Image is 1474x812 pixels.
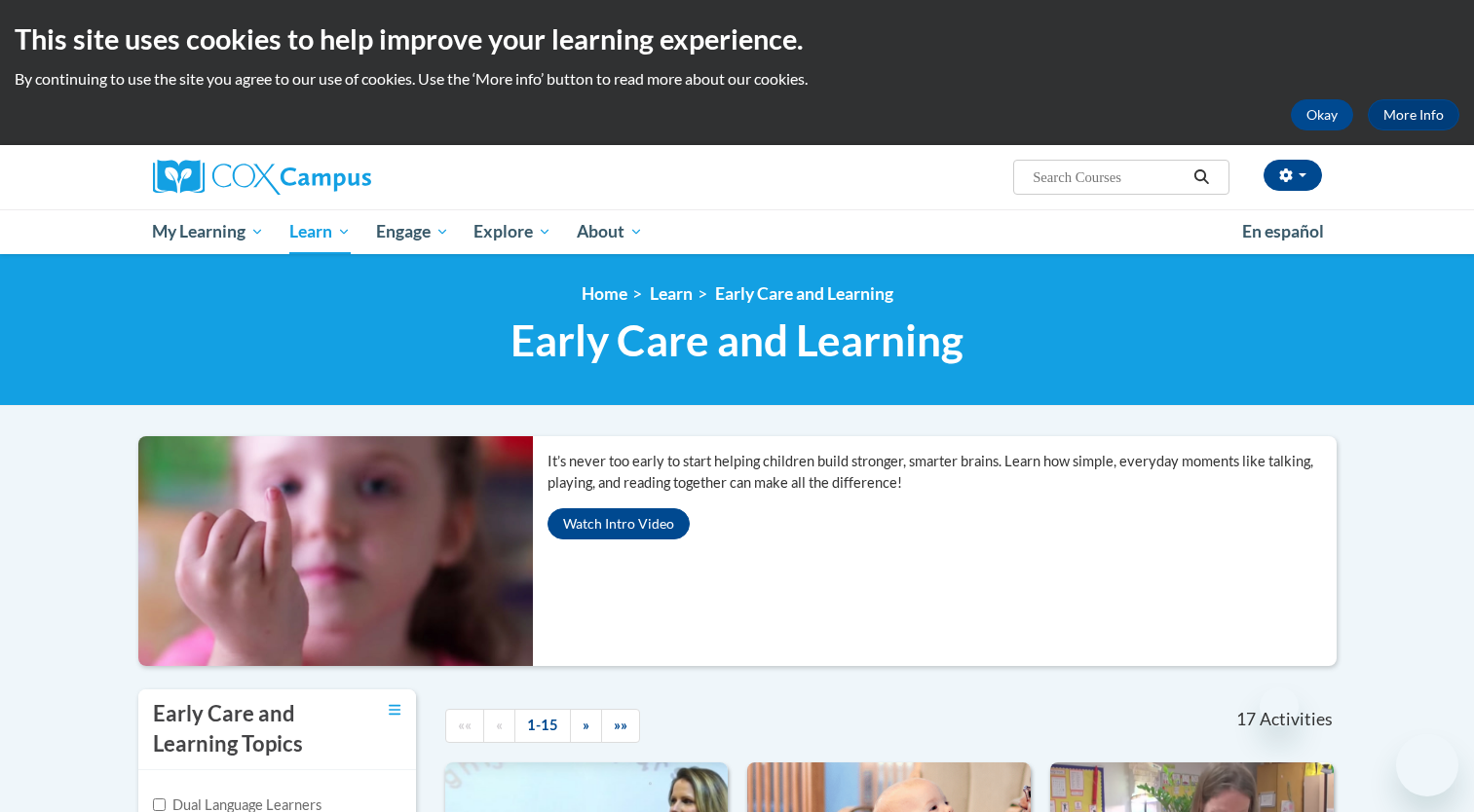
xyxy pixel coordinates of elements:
[152,220,264,243] span: My Learning
[577,220,643,243] span: About
[153,160,523,195] a: Cox Campus
[1031,166,1187,189] input: Search Courses
[514,709,571,743] a: 1-15
[376,220,449,243] span: Engage
[614,717,627,733] span: »»
[483,709,515,743] a: Previous
[153,160,371,195] img: Cox Campus
[389,699,401,720] a: Toggle collapse
[715,283,893,304] a: Early Care and Learning
[1260,687,1299,726] iframe: Close message
[445,709,484,743] a: Begining
[458,717,472,733] span: ««
[548,508,690,539] button: Watch Intro Video
[289,220,351,243] span: Learn
[153,798,166,811] input: Checkbox for Options
[510,314,964,366] span: Early Care and Learning
[1368,99,1459,130] a: More Info
[564,209,656,254] a: About
[583,717,589,733] span: »
[601,709,640,743] a: End
[473,220,551,243] span: Explore
[496,717,503,733] span: «
[1291,99,1353,130] button: Okay
[1229,211,1337,252] a: En español
[1187,166,1216,189] button: Search
[650,283,693,304] a: Learn
[124,209,1351,254] div: Main menu
[582,283,627,304] a: Home
[15,19,1459,58] h2: This site uses cookies to help improve your learning experience.
[570,709,602,743] a: Next
[548,451,1337,494] p: It’s never too early to start helping children build stronger, smarter brains. Learn how simple, ...
[1396,734,1458,796] iframe: Button to launch messaging window
[461,209,564,254] a: Explore
[153,699,338,759] h3: Early Care and Learning Topics
[15,68,1459,90] p: By continuing to use the site you agree to our use of cookies. Use the ‘More info’ button to read...
[1264,160,1322,191] button: Account Settings
[140,209,278,254] a: My Learning
[277,209,363,254] a: Learn
[1242,221,1324,241] span: En español
[1236,709,1256,730] span: 17
[363,209,462,254] a: Engage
